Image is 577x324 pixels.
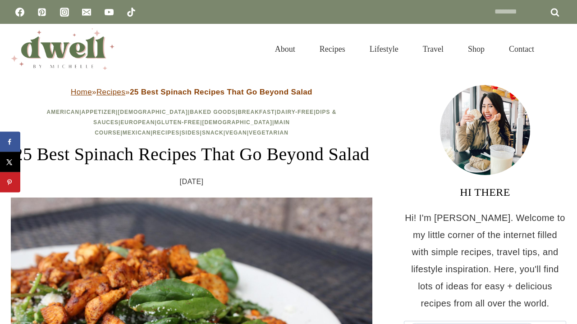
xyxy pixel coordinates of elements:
[118,109,188,115] a: [DEMOGRAPHIC_DATA]
[456,33,497,65] a: Shop
[78,3,96,21] a: Email
[263,33,546,65] nav: Primary Navigation
[55,3,73,21] a: Instagram
[33,3,51,21] a: Pinterest
[225,130,247,136] a: Vegan
[190,109,236,115] a: Baked Goods
[11,28,114,70] img: DWELL by michelle
[202,130,224,136] a: Snack
[249,130,288,136] a: Vegetarian
[46,109,336,136] span: | | | | | | | | | | | | | | | |
[96,88,125,96] a: Recipes
[123,130,151,136] a: Mexican
[411,33,456,65] a: Travel
[71,88,92,96] a: Home
[238,109,275,115] a: Breakfast
[82,109,116,115] a: Appetizer
[11,141,372,168] h1: 25 Best Spinach Recipes That Go Beyond Salad
[357,33,411,65] a: Lifestyle
[153,130,180,136] a: Recipes
[46,109,79,115] a: American
[263,33,307,65] a: About
[157,119,200,126] a: Gluten-Free
[404,209,566,312] p: Hi! I'm [PERSON_NAME]. Welcome to my little corner of the internet filled with simple recipes, tr...
[130,88,312,96] strong: 25 Best Spinach Recipes That Go Beyond Salad
[307,33,357,65] a: Recipes
[497,33,546,65] a: Contact
[71,88,312,96] span: » »
[277,109,314,115] a: Dairy-Free
[122,3,140,21] a: TikTok
[202,119,272,126] a: [DEMOGRAPHIC_DATA]
[120,119,155,126] a: European
[100,3,118,21] a: YouTube
[182,130,200,136] a: Sides
[11,3,29,21] a: Facebook
[551,41,566,57] button: View Search Form
[180,175,204,189] time: [DATE]
[404,184,566,200] h3: HI THERE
